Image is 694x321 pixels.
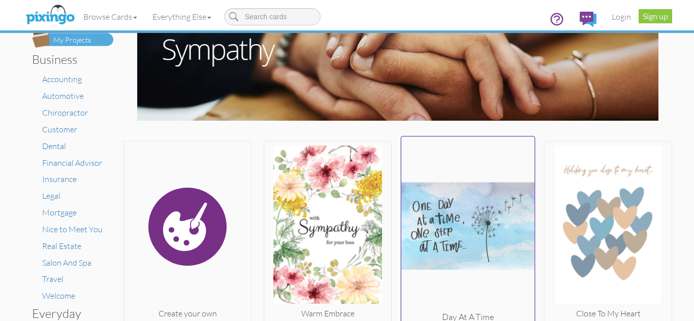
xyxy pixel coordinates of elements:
[145,4,219,29] a: Everything Else
[23,3,77,28] img: pixingo logo
[401,140,535,311] img: 20181005-050538-960a96db-250.jpg
[42,291,75,301] a: Welcome
[53,35,91,46] div: My Projects
[42,274,64,284] a: Travel
[76,4,145,29] a: Browse Cards
[264,146,391,308] img: 20250113-233208-4946311d11f7-250.jpg
[42,74,82,84] a: Accounting
[545,146,672,308] img: 20210107-034016-874434c0d8ec-250.jpg
[264,308,391,319] div: Warm Embrace
[42,141,66,151] a: Dental
[42,124,77,134] a: Customer
[639,9,672,23] a: Sign up
[42,207,77,218] a: Mortgage
[580,12,596,27] img: comments.svg
[224,8,321,25] input: Search cards
[42,158,102,168] a: Financial Advisor
[42,224,103,234] a: Nice to Meet You
[604,4,639,29] a: Login
[124,308,251,319] div: Create your own
[42,241,81,251] a: Real Estate
[545,308,672,319] div: Close To My Heart
[42,191,60,201] a: Legal
[32,307,106,320] h3: Everyday
[42,258,91,268] a: Salon And Spa
[42,108,88,118] a: Chiropractor
[42,174,77,184] a: Insurance
[124,146,251,308] img: create.svg
[42,91,84,101] a: Automotive
[32,53,106,66] h3: Business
